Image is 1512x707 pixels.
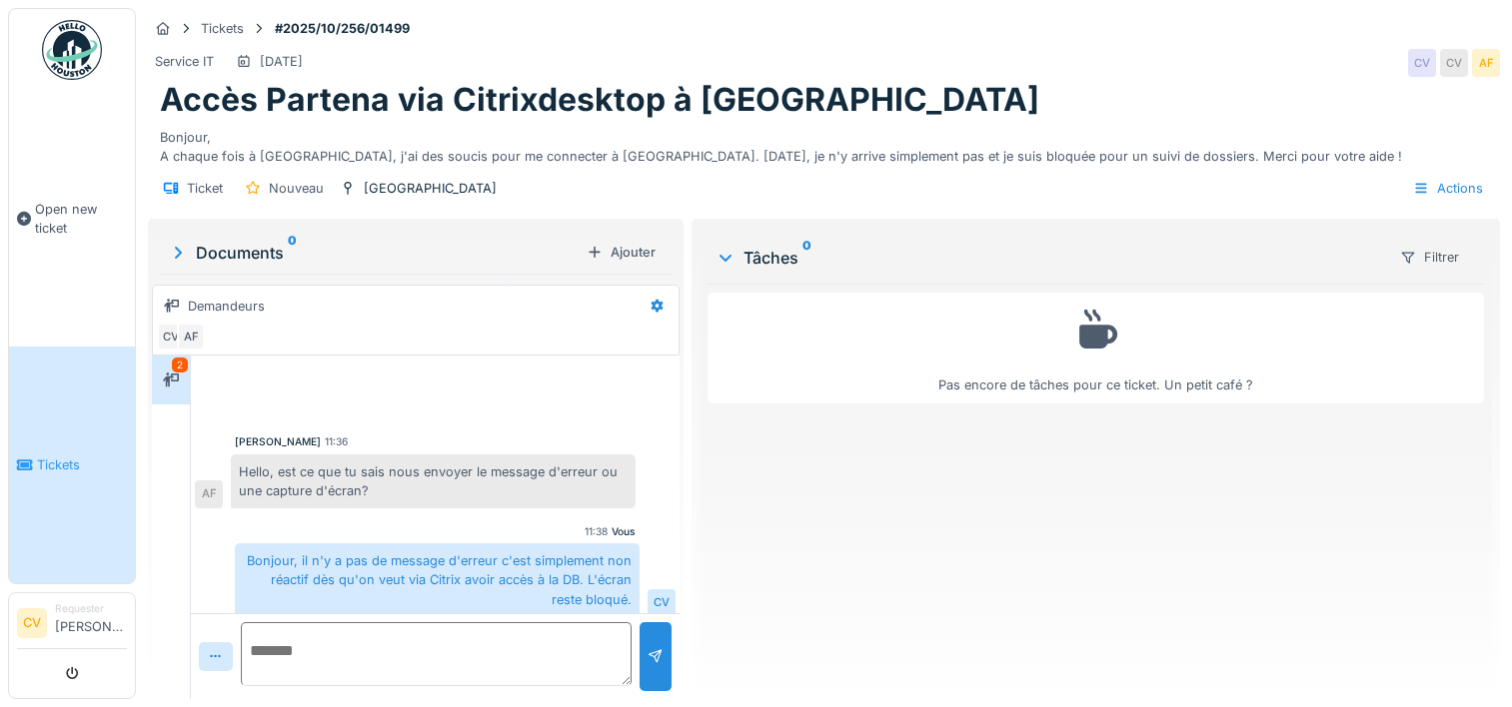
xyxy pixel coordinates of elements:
div: Hello, est ce que tu sais nous envoyer le message d'erreur ou une capture d'écran? [231,454,636,508]
li: CV [17,608,47,638]
a: CV Requester[PERSON_NAME] [17,601,127,649]
div: CV [1408,49,1436,77]
span: Open new ticket [35,200,127,238]
h1: Accès Partena via Citrixdesktop à [GEOGRAPHIC_DATA] [160,81,1039,119]
div: AF [177,323,205,351]
div: Vous [612,524,636,539]
div: Requester [55,601,127,616]
div: Bonjour, A chaque fois à [GEOGRAPHIC_DATA], j'ai des soucis pour me connecter à [GEOGRAPHIC_DATA]... [160,120,1488,166]
div: Pas encore de tâches pour ce ticket. Un petit café ? [721,302,1471,394]
div: CV [648,589,676,617]
div: [GEOGRAPHIC_DATA] [364,179,497,198]
div: Service IT [155,52,214,71]
div: Nouveau [269,179,324,198]
div: Filtrer [1391,243,1468,272]
div: AF [195,480,223,508]
div: Ticket [187,179,223,198]
div: Demandeurs [188,297,265,316]
div: Ajouter [579,239,664,266]
div: Tâches [716,246,1383,270]
a: Tickets [9,347,135,583]
img: Badge_color-CXgf-gQk.svg [42,20,102,80]
div: CV [157,323,185,351]
sup: 0 [802,246,811,270]
div: Bonjour, il n'y a pas de message d'erreur c'est simplement non réactif dès qu'on veut via Citrix ... [235,543,640,617]
span: Tickets [37,455,127,474]
sup: 0 [288,241,297,265]
div: Tickets [201,19,244,38]
div: [PERSON_NAME] [235,434,321,449]
li: [PERSON_NAME] [55,601,127,644]
div: Actions [1404,174,1492,203]
div: [DATE] [260,52,303,71]
strong: #2025/10/256/01499 [267,19,418,38]
div: AF [1472,49,1500,77]
div: 2 [172,357,188,372]
div: Documents [168,241,579,265]
div: 11:36 [325,434,348,449]
a: Open new ticket [9,91,135,347]
div: 11:38 [585,524,608,539]
div: CV [1440,49,1468,77]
